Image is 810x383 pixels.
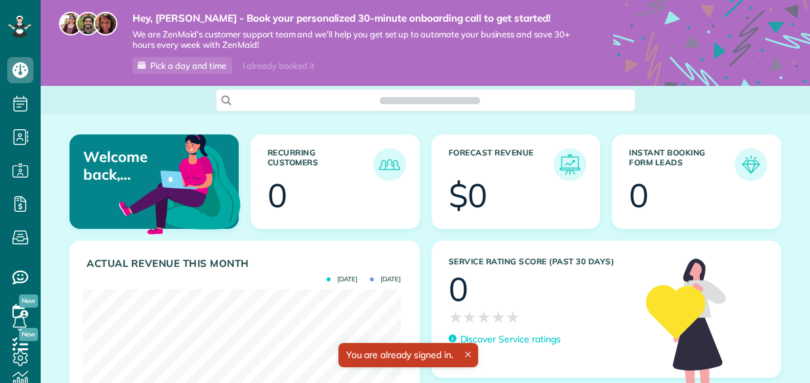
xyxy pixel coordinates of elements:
[76,12,100,35] img: jorge-587dff0eeaa6aab1f244e6dc62b8924c3b6ad411094392a53c71c6c4a576187d.jpg
[557,151,583,178] img: icon_forecast_revenue-8c13a41c7ed35a8dcfafea3cbb826a0462acb37728057bba2d056411b612bbbe.png
[449,257,634,266] h3: Service Rating score (past 30 days)
[449,148,554,181] h3: Forecast Revenue
[449,179,488,212] div: $0
[150,60,226,71] span: Pick a day and time
[19,294,38,308] span: New
[738,151,764,178] img: icon_form_leads-04211a6a04a5b2264e4ee56bc0799ec3eb69b7e499cbb523a139df1d13a81ae0.png
[491,306,506,329] span: ★
[370,276,401,283] span: [DATE]
[132,57,232,74] a: Pick a day and time
[83,148,182,183] p: Welcome back, [PERSON_NAME]!
[87,258,406,270] h3: Actual Revenue this month
[235,58,322,74] div: I already booked it
[338,343,477,367] div: You are already signed in.
[132,29,574,51] span: We are ZenMaid’s customer support team and we’ll help you get set up to automate your business an...
[268,179,287,212] div: 0
[449,306,463,329] span: ★
[59,12,83,35] img: maria-72a9807cf96188c08ef61303f053569d2e2a8a1cde33d635c8a3ac13582a053d.jpg
[94,12,117,35] img: michelle-19f622bdf1676172e81f8f8fba1fb50e276960ebfe0243fe18214015130c80e4.jpg
[477,306,491,329] span: ★
[462,306,477,329] span: ★
[327,276,357,283] span: [DATE]
[506,306,520,329] span: ★
[460,333,561,346] p: Discover Service ratings
[268,148,373,181] h3: Recurring Customers
[449,333,561,346] a: Discover Service ratings
[629,148,735,181] h3: Instant Booking Form Leads
[393,94,467,107] span: Search ZenMaid…
[376,151,403,178] img: icon_recurring_customers-cf858462ba22bcd05b5a5880d41d6543d210077de5bb9ebc9590e49fd87d84ed.png
[116,119,243,247] img: dashboard_welcome-42a62b7d889689a78055ac9021e634bf52bae3f8056760290aed330b23ab8690.png
[132,12,574,25] strong: Hey, [PERSON_NAME] - Book your personalized 30-minute onboarding call to get started!
[449,273,468,306] div: 0
[629,179,649,212] div: 0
